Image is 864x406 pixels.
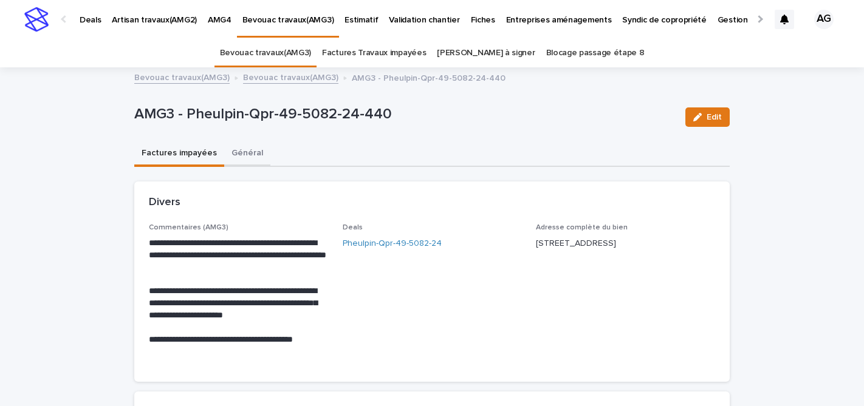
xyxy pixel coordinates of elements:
[134,141,224,167] button: Factures impayées
[536,237,715,250] p: [STREET_ADDRESS]
[685,107,730,127] button: Edit
[343,224,363,231] span: Deals
[149,196,180,209] h2: Divers
[814,10,834,29] div: AG
[322,39,426,67] a: Factures Travaux impayées
[707,113,722,121] span: Edit
[437,39,535,67] a: [PERSON_NAME] à signer
[546,39,645,67] a: Blocage passage étape 8
[224,141,270,167] button: Général
[343,237,442,250] a: Pheulpin-Qpr-49-5082-24
[352,70,506,84] p: AMG3 - Pheulpin-Qpr-49-5082-24-440
[24,7,49,32] img: stacker-logo-s-only.png
[149,224,228,231] span: Commentaires (AMG3)
[134,70,230,84] a: Bevouac travaux(AMG3)
[536,224,628,231] span: Adresse complète du bien
[220,39,312,67] a: Bevouac travaux(AMG3)
[134,106,676,123] p: AMG3 - Pheulpin-Qpr-49-5082-24-440
[243,70,338,84] a: Bevouac travaux(AMG3)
